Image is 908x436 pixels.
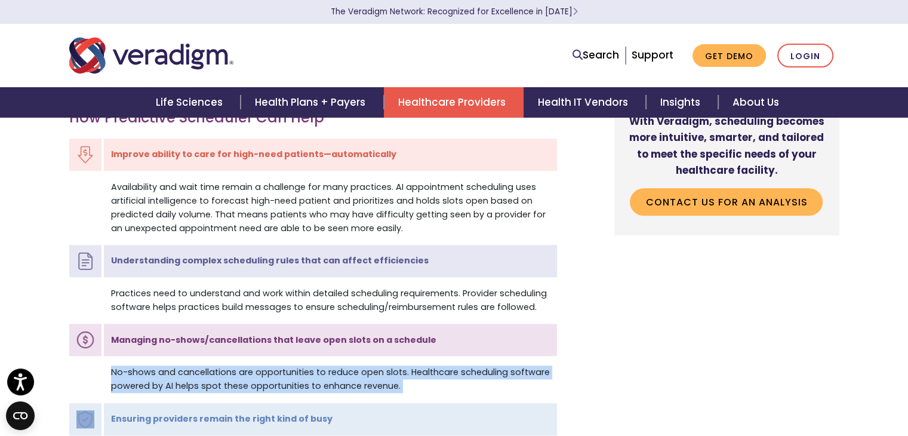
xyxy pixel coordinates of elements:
[718,87,793,118] a: About Us
[111,148,396,160] strong: Improve ability to care for high-need patients—automatically
[111,334,436,346] strong: Managing no-shows/cancellations that leave open slots on a schedule
[572,6,578,17] span: Learn More
[103,357,557,401] td: No-shows and cancellations are opportunities to reduce open slots. Healthcare scheduling software...
[630,189,823,216] a: Contact us for an Analysis
[76,410,94,428] img: icon-shield-checkmark.svg
[76,146,94,164] img: icon-down-arrow-dollarsign.svg
[6,401,35,430] button: Open CMP widget
[572,47,619,63] a: Search
[111,413,333,425] strong: Ensuring providers remain the right kind of busy
[524,87,646,118] a: Health IT Vendors
[69,109,557,127] h3: How Predictive Scheduler Can Help
[777,44,833,68] a: Login
[76,331,94,349] img: icon-circle-dollarsign.svg
[69,36,233,75] img: Veradigm logo
[103,278,557,323] td: Practices need to understand and work within detailed scheduling requirements. Provider schedulin...
[111,254,429,266] strong: Understanding complex scheduling rules that can affect efficiencies
[629,115,824,178] strong: With Veradigm, scheduling becomes more intuitive, smarter, and tailored to meet the specific need...
[76,252,94,270] img: icon-note.svg
[331,6,578,17] a: The Veradigm Network: Recognized for Excellence in [DATE]Learn More
[241,87,383,118] a: Health Plans + Payers
[103,172,557,244] td: Availability and wait time remain a challenge for many practices. AI appointment scheduling uses ...
[692,44,766,67] a: Get Demo
[384,87,524,118] a: Healthcare Providers
[632,48,673,62] a: Support
[646,87,718,118] a: Insights
[141,87,241,118] a: Life Sciences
